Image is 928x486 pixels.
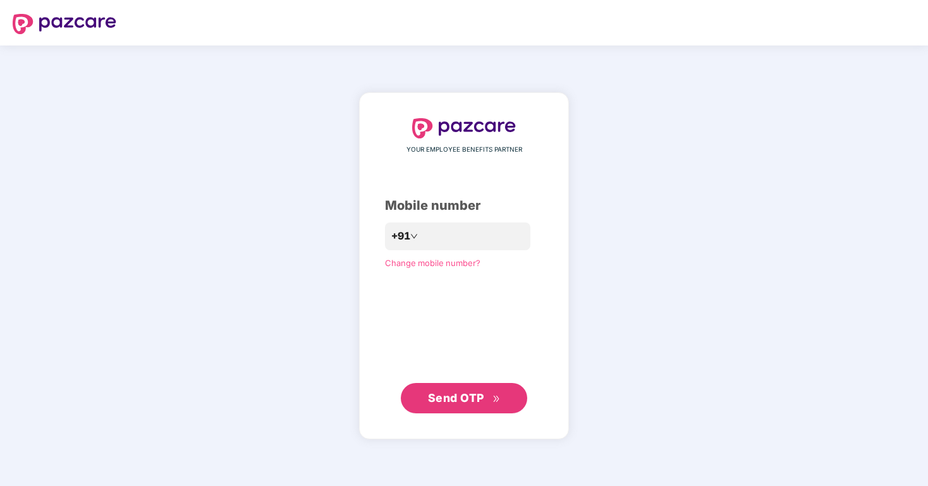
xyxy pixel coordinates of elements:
[391,228,410,244] span: +91
[385,258,480,268] a: Change mobile number?
[406,145,522,155] span: YOUR EMPLOYEE BENEFITS PARTNER
[410,233,418,240] span: down
[412,118,516,138] img: logo
[401,383,527,413] button: Send OTPdouble-right
[13,14,116,34] img: logo
[428,391,484,404] span: Send OTP
[492,395,501,403] span: double-right
[385,196,543,216] div: Mobile number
